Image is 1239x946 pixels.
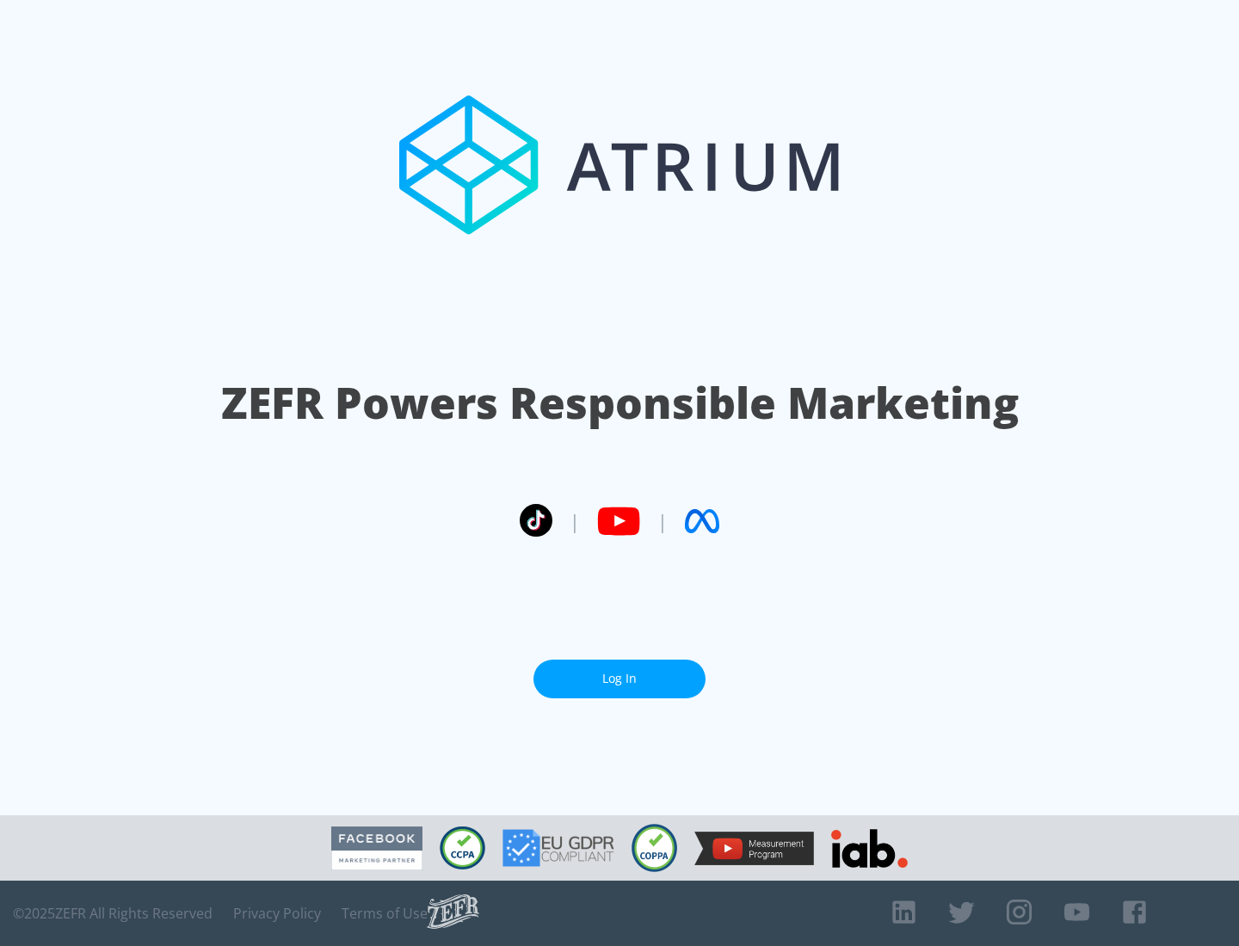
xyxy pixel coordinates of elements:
span: | [657,508,668,534]
a: Privacy Policy [233,905,321,922]
h1: ZEFR Powers Responsible Marketing [221,373,1019,433]
img: CCPA Compliant [440,826,485,869]
img: YouTube Measurement Program [694,832,814,865]
a: Terms of Use [342,905,428,922]
span: © 2025 ZEFR All Rights Reserved [13,905,213,922]
a: Log In [533,660,706,698]
span: | [570,508,580,534]
img: IAB [831,829,908,868]
img: COPPA Compliant [632,824,677,872]
img: GDPR Compliant [502,829,614,867]
img: Facebook Marketing Partner [331,826,422,870]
